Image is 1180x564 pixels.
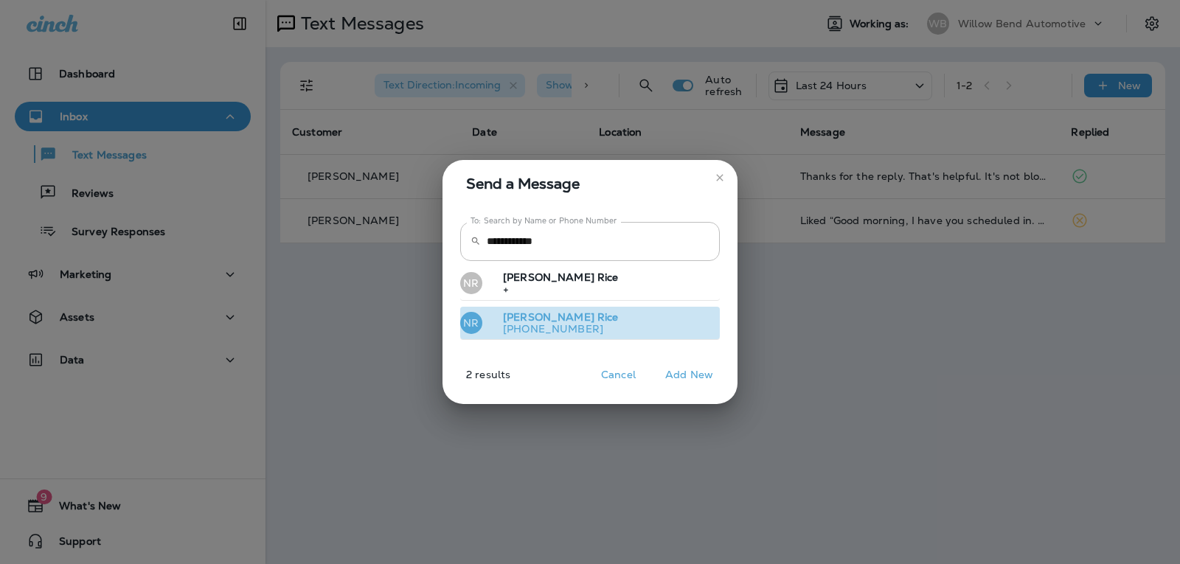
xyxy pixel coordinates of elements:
p: [PHONE_NUMBER] [491,323,619,335]
p: + [491,284,619,296]
div: NR [460,272,482,294]
span: [PERSON_NAME] [503,310,594,324]
label: To: Search by Name or Phone Number [471,215,617,226]
span: [PERSON_NAME] [503,271,594,284]
p: 2 results [437,369,510,392]
div: NR [460,312,482,334]
button: close [708,166,732,189]
button: NR[PERSON_NAME] Rice[PHONE_NUMBER] [460,307,720,341]
button: Cancel [591,363,646,386]
span: Rice [597,271,619,284]
span: Send a Message [466,172,720,195]
button: NR[PERSON_NAME] Rice+ [460,267,720,301]
button: Add New [658,363,721,386]
span: Rice [597,310,619,324]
